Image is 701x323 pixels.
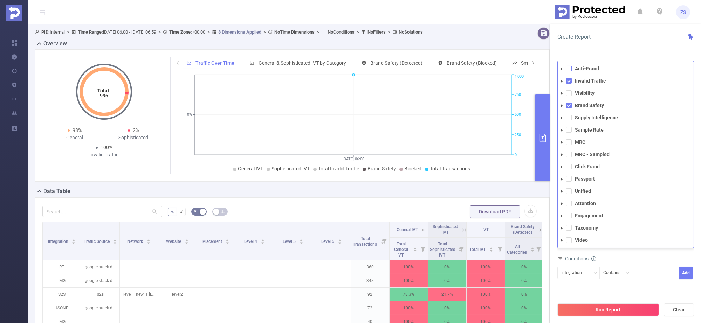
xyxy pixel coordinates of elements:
[430,166,470,171] span: Total Transactions
[283,239,297,244] span: Level 5
[575,201,596,206] strong: Attention
[43,301,81,315] p: JSONP
[404,166,421,171] span: Blocked
[100,93,108,98] tspan: 996
[226,238,229,240] i: icon: caret-up
[113,241,117,243] i: icon: caret-down
[575,115,618,120] strong: Supply Intelligence
[467,274,505,287] p: 100%
[379,222,389,260] i: Filter menu
[338,241,342,243] i: icon: caret-down
[353,236,378,247] span: Total Transactions
[679,267,693,279] button: Add
[244,239,258,244] span: Level 4
[156,29,163,35] span: >
[43,288,81,301] p: S2S
[565,256,596,261] span: Conditions
[456,238,466,260] i: Filter menu
[81,288,119,301] p: s2s
[603,267,625,279] div: Contains
[575,213,603,218] strong: Engagement
[575,237,588,243] strong: Video
[531,61,535,65] i: icon: right
[370,60,422,66] span: Brand Safety (Detected)
[505,274,543,287] p: 0%
[146,238,151,243] div: Sort
[133,127,139,133] span: 2%
[261,238,265,243] div: Sort
[560,79,564,83] i: icon: caret-down
[261,241,264,243] i: icon: caret-down
[272,166,310,171] span: Sophisticated IVT
[120,288,158,301] p: level1_new_1 [level1]
[560,214,564,218] i: icon: caret-down
[390,260,428,274] p: 100%
[185,238,189,243] div: Sort
[507,244,528,255] span: All Categories
[351,274,389,287] p: 348
[575,176,595,182] strong: Passport
[495,238,505,260] i: Filter menu
[187,113,192,117] tspan: 0%
[428,260,466,274] p: 0%
[104,134,163,141] div: Sophisticated
[664,303,694,316] button: Clear
[394,241,408,258] span: Total General IVT
[428,301,466,315] p: 0%
[299,238,303,243] div: Sort
[505,260,543,274] p: 0%
[489,246,493,248] i: icon: caret-up
[560,177,564,181] i: icon: caret-down
[413,249,417,251] i: icon: caret-down
[185,238,188,240] i: icon: caret-up
[511,224,535,235] span: Brand Safety (Detected)
[299,238,303,240] i: icon: caret-up
[505,301,543,315] p: 0%
[42,206,162,217] input: Search...
[428,288,466,301] p: 21.7%
[386,29,392,35] span: >
[45,134,104,141] div: General
[680,5,686,19] span: ZS
[146,238,150,240] i: icon: caret-up
[65,29,71,35] span: >
[575,152,610,157] strong: MRC - Sampled
[560,67,564,71] i: icon: caret-down
[35,29,423,35] span: Internal [DATE] 06:00 - [DATE] 06:59 +00:00
[127,239,144,244] span: Network
[575,139,585,145] strong: MRC
[469,247,487,252] span: Total IVT
[467,301,505,315] p: 100%
[489,249,493,251] i: icon: caret-down
[225,238,229,243] div: Sort
[467,260,505,274] p: 100%
[351,301,389,315] p: 72
[187,61,192,65] i: icon: line-chart
[561,267,587,279] div: Integration
[78,29,103,35] b: Time Range:
[351,260,389,274] p: 360
[515,113,521,117] tspan: 500
[560,226,564,230] i: icon: caret-down
[593,271,597,276] i: icon: down
[71,238,76,243] div: Sort
[413,246,417,248] i: icon: caret-up
[299,241,303,243] i: icon: caret-down
[321,239,335,244] span: Level 6
[166,239,182,244] span: Website
[560,128,564,132] i: icon: caret-down
[560,202,564,205] i: icon: caret-down
[43,274,81,287] p: IMG
[328,29,355,35] b: No Conditions
[367,29,386,35] b: No Filters
[591,256,596,261] i: icon: info-circle
[81,301,119,315] p: google-stack-driver-checks
[575,66,599,71] strong: Anti-Fraud
[560,116,564,120] i: icon: caret-down
[560,92,564,95] i: icon: caret-down
[483,227,489,232] span: IVT
[274,29,315,35] b: No Time Dimensions
[43,40,67,48] h2: Overview
[180,209,183,215] span: #
[467,288,505,301] p: 100%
